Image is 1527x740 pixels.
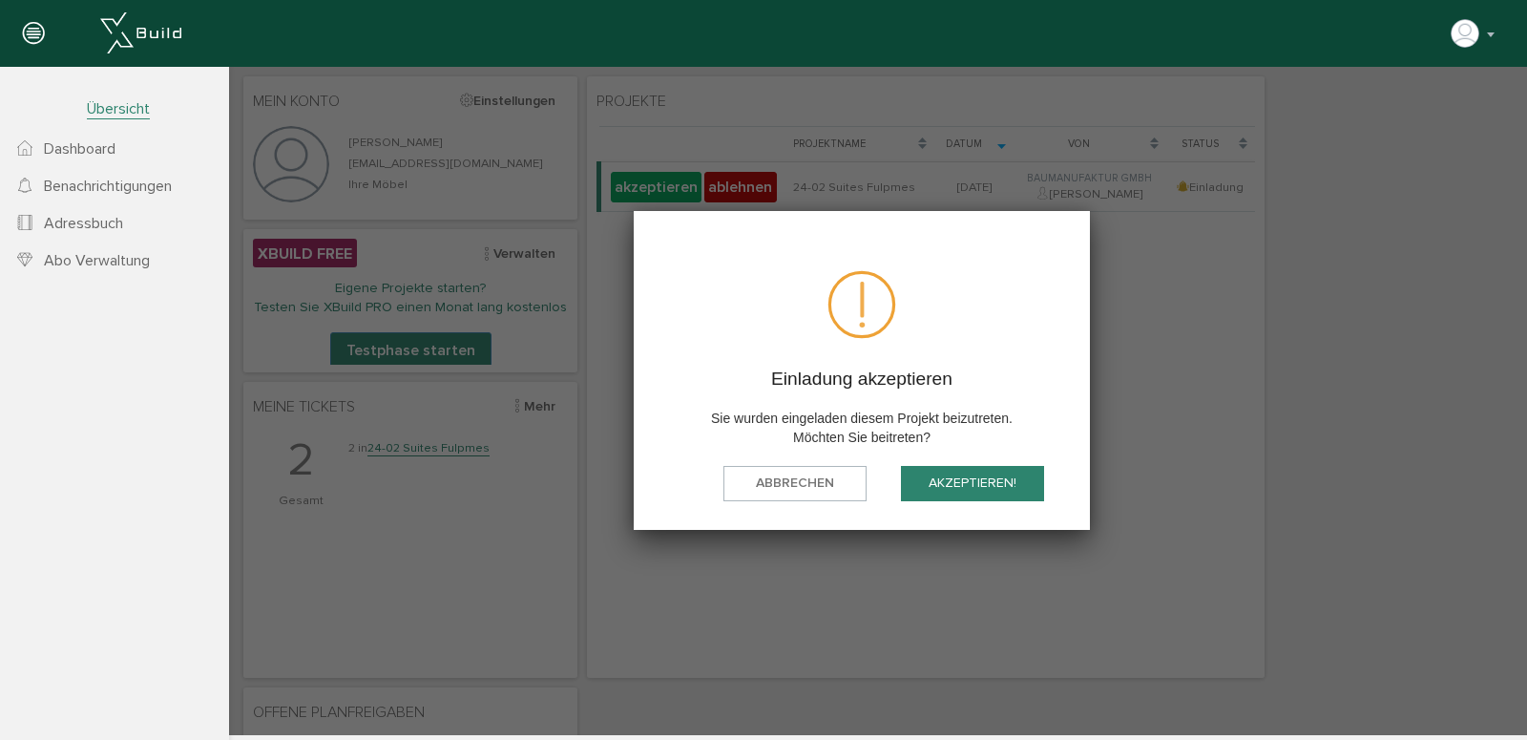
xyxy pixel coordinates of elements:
span: Abo Verwaltung [44,251,150,270]
button: Abbrechen [494,399,638,434]
span: Benachrichtigungen [44,177,172,196]
iframe: Chat Widget [1432,648,1527,740]
span: Dashboard [44,139,115,159]
span: Adressbuch [44,214,123,233]
img: xBuild_Logo_Horizontal_White.png [100,12,181,53]
p: Sie wurden eingeladen diesem Projekt beizutreten. Möchten Sie beitreten? [435,339,830,380]
span: Übersicht [87,99,150,119]
div: Chat-Widget [1432,648,1527,740]
button: akzeptieren! [672,399,815,434]
h2: Einladung akzeptieren [435,301,830,324]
